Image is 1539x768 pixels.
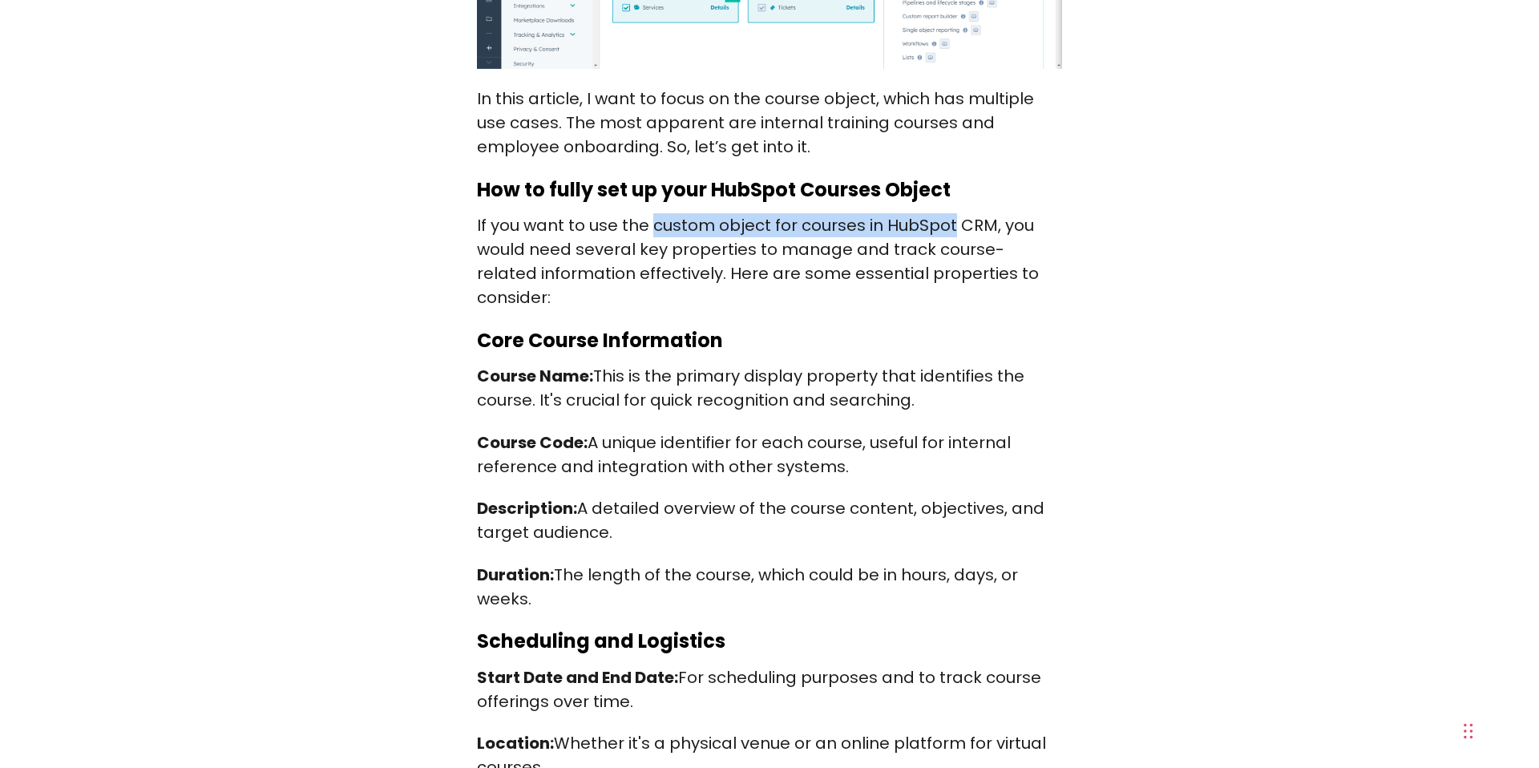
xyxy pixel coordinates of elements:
[1464,707,1473,755] div: Drag
[477,666,678,689] strong: Start Date and End Date:
[477,213,1062,309] p: If you want to use the custom object for courses in HubSpot CRM, you would need several key prope...
[477,364,1062,412] p: This is the primary display property that identifies the course. It's crucial for quick recogniti...
[477,430,1062,479] p: A unique identifier for each course, useful for internal reference and integration with other sys...
[1180,568,1539,768] iframe: Chat Widget
[477,628,725,654] span: Scheduling and Logistics
[477,496,1062,544] p: A detailed overview of the course content, objectives, and target audience.
[477,431,588,454] strong: Course Code:
[477,497,577,519] strong: Description:
[477,365,593,387] strong: Course Name:
[477,563,1062,611] p: The length of the course, which could be in hours, days, or weeks.
[477,327,723,354] span: Core Course Information
[477,665,1062,713] p: For scheduling purposes and to track course offerings over time.
[477,732,554,754] strong: Location:
[477,87,1062,159] p: In this article, I want to focus on the course object, which has multiple use cases. The most app...
[477,176,951,203] span: How to fully set up your HubSpot Courses Object
[477,564,554,586] strong: Duration:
